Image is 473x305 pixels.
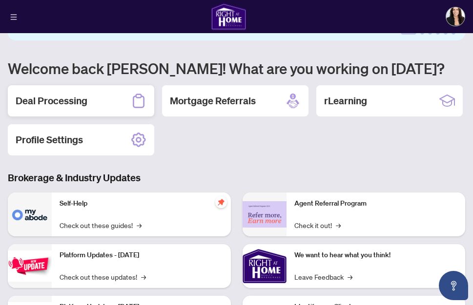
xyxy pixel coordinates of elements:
[439,271,468,300] button: Open asap
[170,94,256,108] h2: Mortgage Referrals
[348,271,352,282] span: →
[10,14,17,20] span: menu
[446,7,465,26] img: Profile Icon
[8,192,52,236] img: Self-Help
[141,271,146,282] span: →
[60,220,142,230] a: Check out these guides!→
[294,220,341,230] a: Check it out!→
[215,196,227,208] span: pushpin
[294,250,458,261] p: We want to hear what you think!
[60,271,146,282] a: Check out these updates!→
[336,220,341,230] span: →
[211,3,246,30] img: logo
[8,59,465,77] h1: Welcome back [PERSON_NAME]! What are you working on [DATE]?
[294,271,352,282] a: Leave Feedback→
[294,198,458,209] p: Agent Referral Program
[16,133,83,147] h2: Profile Settings
[137,220,142,230] span: →
[324,94,367,108] h2: rLearning
[8,171,465,185] h3: Brokerage & Industry Updates
[8,250,52,281] img: Platform Updates - July 21, 2025
[243,244,287,288] img: We want to hear what you think!
[60,198,223,209] p: Self-Help
[243,201,287,228] img: Agent Referral Program
[60,250,223,261] p: Platform Updates - [DATE]
[16,94,87,108] h2: Deal Processing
